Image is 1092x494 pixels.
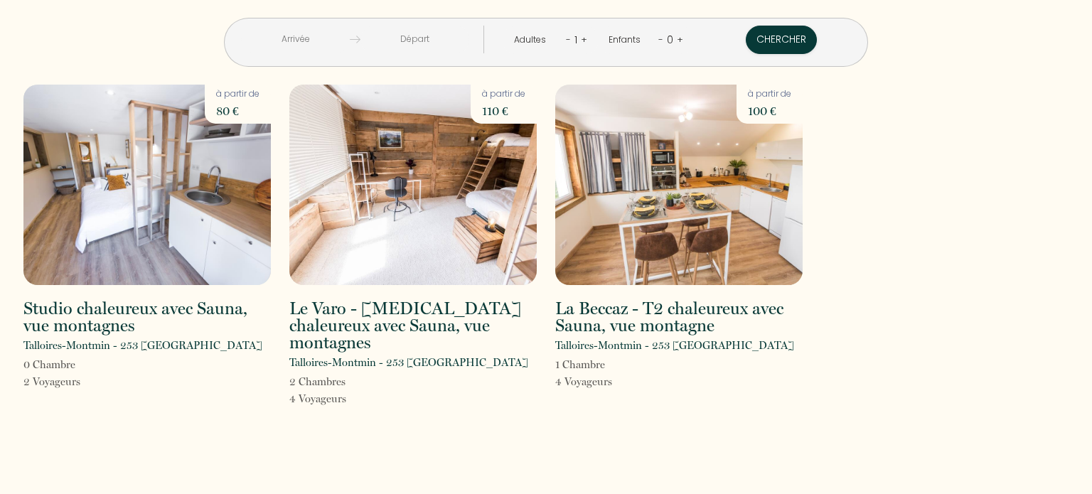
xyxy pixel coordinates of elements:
[748,101,791,121] p: 100 €
[23,300,271,334] h2: Studio chaleureux avec Sauna, vue montagnes
[663,28,677,51] div: 0
[216,101,259,121] p: 80 €
[609,33,646,47] div: Enfants
[289,85,537,285] img: rental-image
[555,337,794,354] p: Talloires-Montmin - 253 [GEOGRAPHIC_DATA]
[555,356,612,373] p: 1 Chambre
[514,33,551,47] div: Adultes
[23,356,80,373] p: 0 Chambre
[482,87,525,101] p: à partir de
[608,375,612,388] span: s
[216,87,259,101] p: à partir de
[289,390,346,407] p: 4 Voyageur
[76,375,80,388] span: s
[23,373,80,390] p: 2 Voyageur
[241,26,350,53] input: Arrivée
[23,337,262,354] p: Talloires-Montmin - 253 [GEOGRAPHIC_DATA]
[482,101,525,121] p: 110 €
[289,373,346,390] p: 2 Chambre
[289,300,537,351] h2: Le Varo - [MEDICAL_DATA] chaleureux avec Sauna, vue montagnes
[555,373,612,390] p: 4 Voyageur
[581,33,587,46] a: +
[342,392,346,405] span: s
[23,85,271,285] img: rental-image
[350,34,360,45] img: guests
[341,375,346,388] span: s
[289,354,528,371] p: Talloires-Montmin - 253 [GEOGRAPHIC_DATA]
[677,33,683,46] a: +
[555,85,803,285] img: rental-image
[658,33,663,46] a: -
[748,87,791,101] p: à partir de
[566,33,571,46] a: -
[555,300,803,334] h2: La Beccaz - T2 chaleureux avec Sauna, vue montagne
[571,28,581,51] div: 1
[746,26,817,54] button: Chercher
[360,26,469,53] input: Départ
